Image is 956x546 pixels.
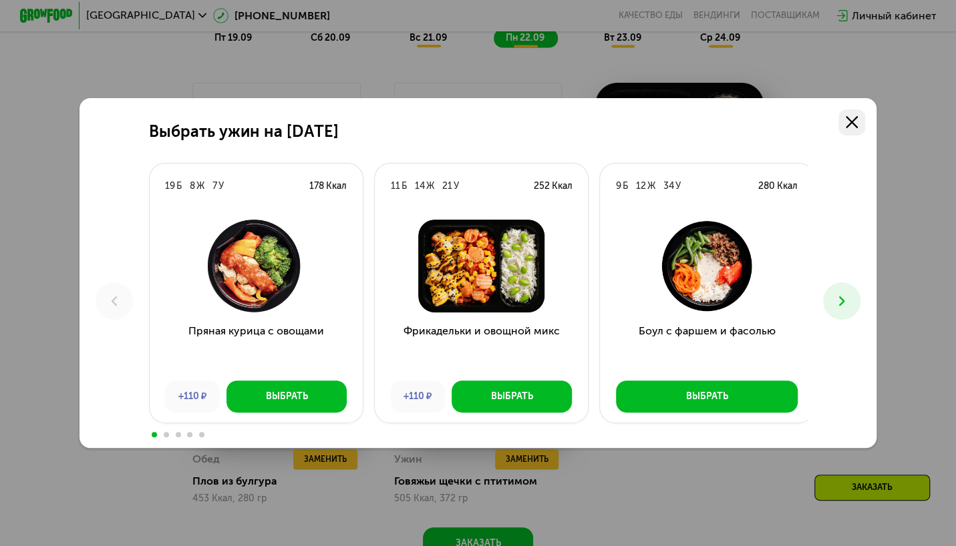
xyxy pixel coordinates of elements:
[600,323,813,371] h3: Боул с фаршем и фасолью
[149,123,339,142] h2: Выбрать ужин на [DATE]
[685,390,728,403] div: Выбрать
[391,380,445,413] div: +110 ₽
[265,390,307,403] div: Выбрать
[402,180,407,193] div: Б
[616,380,798,413] button: Выбрать
[176,180,182,193] div: Б
[616,180,621,193] div: 9
[391,180,400,193] div: 11
[196,180,204,193] div: Ж
[611,220,803,312] img: Боул с фаршем и фасолью
[491,390,533,403] div: Выбрать
[533,180,572,193] div: 252 Ккал
[663,180,674,193] div: 34
[415,180,425,193] div: 14
[454,180,459,193] div: У
[165,180,175,193] div: 19
[442,180,452,193] div: 21
[165,380,219,413] div: +110 ₽
[226,380,347,413] button: Выбрать
[190,180,195,193] div: 8
[212,180,217,193] div: 7
[160,220,352,312] img: Пряная курица с овощами
[218,180,224,193] div: У
[647,180,655,193] div: Ж
[636,180,646,193] div: 12
[675,180,681,193] div: У
[375,323,588,371] h3: Фрикадельки и овощной микс
[385,220,578,312] img: Фрикадельки и овощной микс
[758,180,798,193] div: 280 Ккал
[150,323,363,371] h3: Пряная курица с овощами
[623,180,628,193] div: Б
[452,380,572,413] button: Выбрать
[309,180,347,193] div: 178 Ккал
[426,180,434,193] div: Ж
